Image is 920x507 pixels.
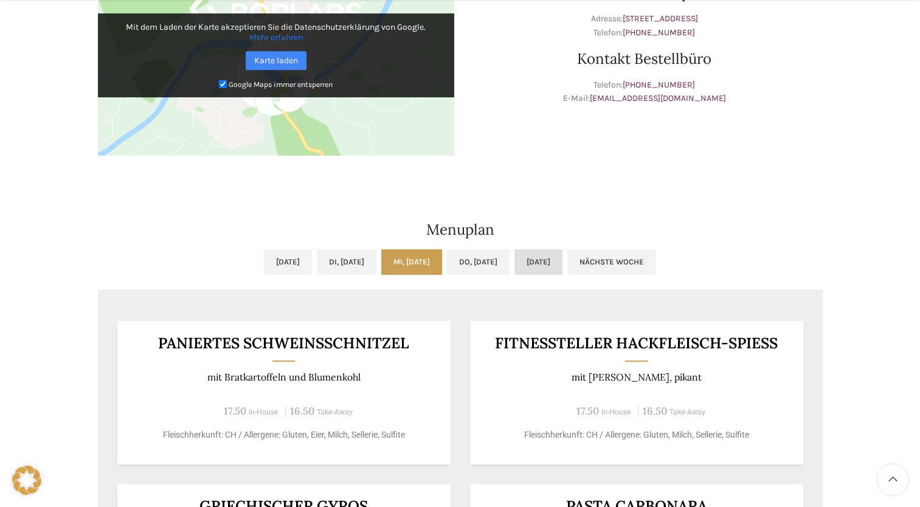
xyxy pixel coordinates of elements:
p: Telefon: E-Mail: [466,78,823,106]
a: Mi, [DATE] [381,249,442,275]
a: Di, [DATE] [317,249,376,275]
a: [PHONE_NUMBER] [623,27,695,38]
a: Karte laden [246,51,306,70]
a: [DATE] [514,249,562,275]
span: 17.50 [224,404,246,418]
input: Google Maps immer entsperren [219,80,227,88]
a: [DATE] [264,249,312,275]
h3: Paniertes Schweinsschnitzel [132,336,435,351]
p: mit Bratkartoffeln und Blumenkohl [132,371,435,383]
span: 17.50 [576,404,599,418]
span: 16.50 [643,404,667,418]
p: mit [PERSON_NAME], pikant [485,371,788,383]
span: Take-Away [317,408,353,416]
h2: Kontakt Bestellbüro [466,52,823,66]
a: Mehr erfahren [249,32,303,43]
p: Fleischherkunft: CH / Allergene: Gluten, Eier, Milch, Sellerie, Sulfite [132,429,435,441]
h3: Fitnessteller Hackfleisch-Spiess [485,336,788,351]
p: Fleischherkunft: CH / Allergene: Gluten, Milch, Sellerie, Sulfite [485,429,788,441]
a: Scroll to top button [877,464,908,495]
a: [EMAIL_ADDRESS][DOMAIN_NAME] [590,93,726,103]
a: Do, [DATE] [447,249,510,275]
span: In-House [601,408,631,416]
span: In-House [249,408,278,416]
p: Mit dem Laden der Karte akzeptieren Sie die Datenschutzerklärung von Google. [106,22,446,43]
span: Take-Away [669,408,705,416]
a: [STREET_ADDRESS] [623,13,698,24]
span: 16.50 [290,404,314,418]
h2: Menuplan [98,222,823,237]
small: Google Maps immer entsperren [229,80,333,89]
p: Adresse: Telefon: [466,12,823,40]
a: [PHONE_NUMBER] [623,80,695,90]
a: Nächste Woche [567,249,656,275]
